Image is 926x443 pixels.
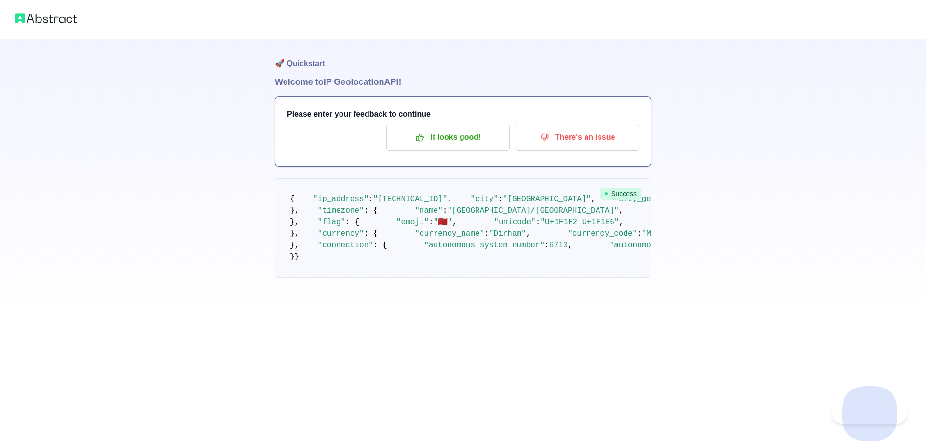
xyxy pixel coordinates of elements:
span: "[GEOGRAPHIC_DATA]/[GEOGRAPHIC_DATA]" [447,206,618,215]
span: : [536,218,541,227]
span: { [290,195,295,203]
button: It looks good! [386,124,510,151]
span: "timezone" [318,206,364,215]
span: "Dirham" [489,229,526,238]
span: , [568,241,572,250]
span: "currency" [318,229,364,238]
span: , [591,195,596,203]
span: : { [364,206,378,215]
h3: Please enter your feedback to continue [287,108,639,120]
span: Success [600,188,641,200]
span: "ip_address" [313,195,368,203]
span: "emoji" [396,218,429,227]
span: "unicode" [494,218,535,227]
span: : [443,206,448,215]
span: , [619,218,624,227]
span: , [619,206,624,215]
img: Abstract logo [15,12,77,25]
span: 6713 [549,241,568,250]
span: : [637,229,642,238]
span: "flag" [318,218,346,227]
span: , [526,229,531,238]
button: There's an issue [516,124,639,151]
span: "🇲🇦" [434,218,452,227]
span: "currency_name" [415,229,484,238]
span: "currency_code" [568,229,637,238]
span: "name" [415,206,443,215]
h1: 🚀 Quickstart [275,39,651,75]
span: "connection" [318,241,373,250]
span: : { [345,218,359,227]
span: "autonomous_system_organization" [610,241,758,250]
span: : [498,195,503,203]
span: "[GEOGRAPHIC_DATA]" [503,195,591,203]
span: "city" [470,195,498,203]
span: : { [373,241,387,250]
span: : [429,218,434,227]
span: "U+1F1F2 U+1F1E6" [540,218,619,227]
iframe: Toggle Customer Support [832,403,907,424]
span: , [447,195,452,203]
span: "MAD" [642,229,665,238]
span: : { [364,229,378,238]
span: "[TECHNICAL_ID]" [373,195,448,203]
span: : [545,241,549,250]
h1: Welcome to IP Geolocation API! [275,75,651,89]
p: There's an issue [523,129,632,146]
span: : [484,229,489,238]
span: "autonomous_system_number" [424,241,545,250]
span: , [452,218,457,227]
span: : [368,195,373,203]
p: It looks good! [394,129,503,146]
